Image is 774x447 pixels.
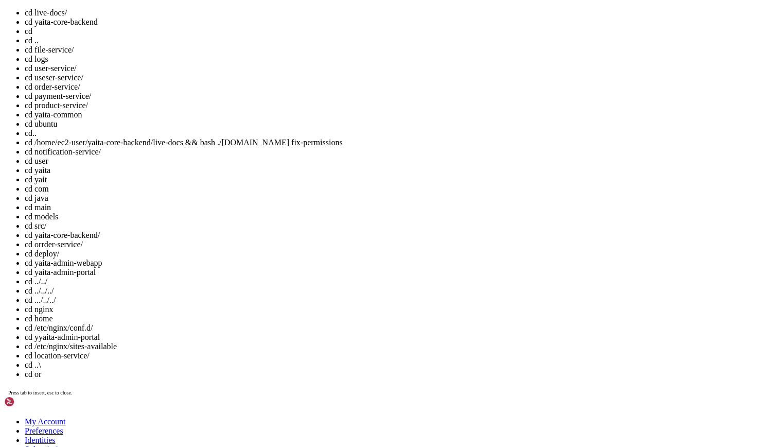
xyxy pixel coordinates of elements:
[4,162,640,170] x-row: Expanded Security Maintenance for Applications is not enabled.
[25,129,770,138] li: cd..
[4,30,640,39] x-row: * Management: [URL][DOMAIN_NAME]
[8,390,72,396] span: Press tab to insert, esc to close.
[25,259,770,268] li: cd yaita-admin-webapp
[4,22,640,30] x-row: * Documentation: [URL][DOMAIN_NAME]
[25,277,770,286] li: cd ../../
[25,18,770,27] li: cd yaita-core-backend
[4,118,640,127] x-row: * Ubuntu Pro delivers the most comprehensive open source security and
[126,258,130,267] div: (28, 29)
[25,426,63,435] a: Preferences
[25,268,770,277] li: cd yaita-admin-portal
[25,64,770,73] li: cd user-service/
[25,333,770,342] li: cd yyaita-admin-portal
[25,305,770,314] li: cd nginx
[25,296,770,305] li: cd .../../../
[4,258,640,267] x-row: : $ cd
[25,175,770,184] li: cd yait
[25,73,770,82] li: cd useser-service/
[4,4,640,13] x-row: Welcome to Ubuntu 24.04.3 LTS (GNU/Linux 6.14.0-1014-aws x86_64)
[4,39,640,48] x-row: * Support: [URL][DOMAIN_NAME]
[25,360,770,370] li: cd ..\
[25,194,770,203] li: cd java
[25,323,770,333] li: cd /etc/nginx/conf.d/
[25,314,770,323] li: cd home
[25,240,770,249] li: cd orrder-service/
[25,27,770,36] li: cd
[25,342,770,351] li: cd /etc/nginx/sites-available
[25,55,770,64] li: cd logs
[25,82,770,92] li: cd order-service/
[4,92,640,100] x-row: Memory usage: 82% IPv4 address for enX0: [TECHNICAL_ID]
[25,119,770,129] li: cd ubuntu
[25,436,56,444] a: Identities
[4,214,640,223] x-row: Enable ESM Apps to receive additional future security updates.
[4,197,640,205] x-row: To see these additional updates run: apt list --upgradable
[25,36,770,45] li: cd ..
[4,258,95,266] span: ubuntu@ip-172-31-91-17
[25,157,770,166] li: cd user
[25,221,770,231] li: cd src/
[4,83,640,92] x-row: Usage of /: 54.4% of 28.02GB Users logged in: 0
[4,397,63,407] img: Shellngn
[25,184,770,194] li: cd com
[25,147,770,157] li: cd notification-service/
[25,92,770,101] li: cd payment-service/
[4,179,640,188] x-row: 14 updates can be applied immediately.
[99,258,103,266] span: ~
[25,8,770,18] li: cd live-docs/
[4,127,640,135] x-row: compliance features.
[25,138,770,147] li: cd /home/ec2-user/yaita-core-backend/live-docs && bash ./[DOMAIN_NAME] fix-permissions
[25,45,770,55] li: cd file-service/
[25,110,770,119] li: cd yaita-common
[25,351,770,360] li: cd location-service/
[4,249,640,258] x-row: Last login: [DATE] from [TECHNICAL_ID]
[25,417,66,426] a: My Account
[4,223,640,232] x-row: See [URL][DOMAIN_NAME] or run: sudo pro status
[25,166,770,175] li: cd yaita
[4,57,640,65] x-row: System information as of [DATE]
[25,286,770,296] li: cd ../../../
[25,370,770,379] li: cd or
[25,249,770,259] li: cd deploy/
[4,100,640,109] x-row: Swap usage: 0%
[25,212,770,221] li: cd models
[25,203,770,212] li: cd main
[4,74,640,83] x-row: System load: 2.2 Processes: 175
[25,101,770,110] li: cd product-service/
[4,144,640,153] x-row: [URL][DOMAIN_NAME]
[4,188,640,197] x-row: 2 of these updates are standard security updates.
[25,231,770,240] li: cd yaita-core-backend/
